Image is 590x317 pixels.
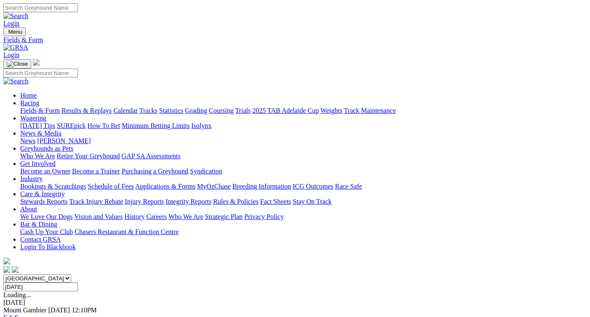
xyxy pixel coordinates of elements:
[20,228,587,236] div: Bar & Dining
[213,198,259,205] a: Rules & Policies
[20,236,61,243] a: Contact GRSA
[20,243,76,250] a: Login To Blackbook
[20,213,587,221] div: About
[20,122,587,130] div: Wagering
[8,29,22,35] span: Menu
[113,107,138,114] a: Calendar
[20,122,55,129] a: [DATE] Tips
[20,152,587,160] div: Greyhounds as Pets
[185,107,207,114] a: Grading
[20,107,587,115] div: Racing
[293,183,333,190] a: ICG Outcomes
[20,130,61,137] a: News & Media
[235,107,251,114] a: Trials
[20,190,65,197] a: Care & Integrity
[20,168,587,175] div: Get Involved
[57,122,85,129] a: SUREpick
[139,107,158,114] a: Tracks
[75,228,179,235] a: Chasers Restaurant & Function Centre
[20,107,60,114] a: Fields & Form
[61,107,112,114] a: Results & Replays
[146,213,167,220] a: Careers
[20,205,37,213] a: About
[7,61,28,67] img: Close
[3,306,47,314] span: Mount Gambier
[20,137,35,144] a: News
[57,152,120,160] a: Retire Your Greyhound
[3,291,31,298] span: Loading...
[3,266,10,273] img: facebook.svg
[20,198,587,205] div: Care & Integrity
[72,306,97,314] span: 12:10PM
[344,107,396,114] a: Track Maintenance
[48,306,70,314] span: [DATE]
[3,282,78,291] input: Select date
[260,198,291,205] a: Fact Sheets
[88,183,133,190] a: Schedule of Fees
[37,137,91,144] a: [PERSON_NAME]
[72,168,120,175] a: Become a Trainer
[3,20,19,27] a: Login
[124,213,144,220] a: History
[20,152,55,160] a: Who We Are
[20,160,56,167] a: Get Involved
[20,99,39,107] a: Racing
[20,198,67,205] a: Stewards Reports
[20,92,37,99] a: Home
[168,213,203,220] a: Who We Are
[197,183,231,190] a: MyOzChase
[320,107,342,114] a: Weights
[244,213,284,220] a: Privacy Policy
[190,168,222,175] a: Syndication
[3,44,28,51] img: GRSA
[335,183,362,190] a: Race Safe
[252,107,319,114] a: 2025 TAB Adelaide Cup
[20,228,73,235] a: Cash Up Your Club
[3,258,10,264] img: logo-grsa-white.png
[3,27,26,36] button: Toggle navigation
[159,107,184,114] a: Statistics
[125,198,164,205] a: Injury Reports
[3,51,19,59] a: Login
[20,175,43,182] a: Industry
[166,198,211,205] a: Integrity Reports
[232,183,291,190] a: Breeding Information
[20,183,587,190] div: Industry
[3,3,78,12] input: Search
[191,122,211,129] a: Isolynx
[69,198,123,205] a: Track Injury Rebate
[20,145,73,152] a: Greyhounds as Pets
[12,266,19,273] img: twitter.svg
[209,107,234,114] a: Coursing
[33,59,40,66] img: logo-grsa-white.png
[20,137,587,145] div: News & Media
[20,221,57,228] a: Bar & Dining
[20,115,46,122] a: Wagering
[88,122,120,129] a: How To Bet
[122,122,190,129] a: Minimum Betting Limits
[74,213,123,220] a: Vision and Values
[205,213,243,220] a: Strategic Plan
[122,152,181,160] a: GAP SA Assessments
[293,198,331,205] a: Stay On Track
[3,299,587,306] div: [DATE]
[3,59,31,69] button: Toggle navigation
[135,183,195,190] a: Applications & Forms
[3,36,587,44] a: Fields & Form
[122,168,188,175] a: Purchasing a Greyhound
[20,168,70,175] a: Become an Owner
[3,77,29,85] img: Search
[20,213,72,220] a: We Love Our Dogs
[3,69,78,77] input: Search
[20,183,86,190] a: Bookings & Scratchings
[3,12,29,20] img: Search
